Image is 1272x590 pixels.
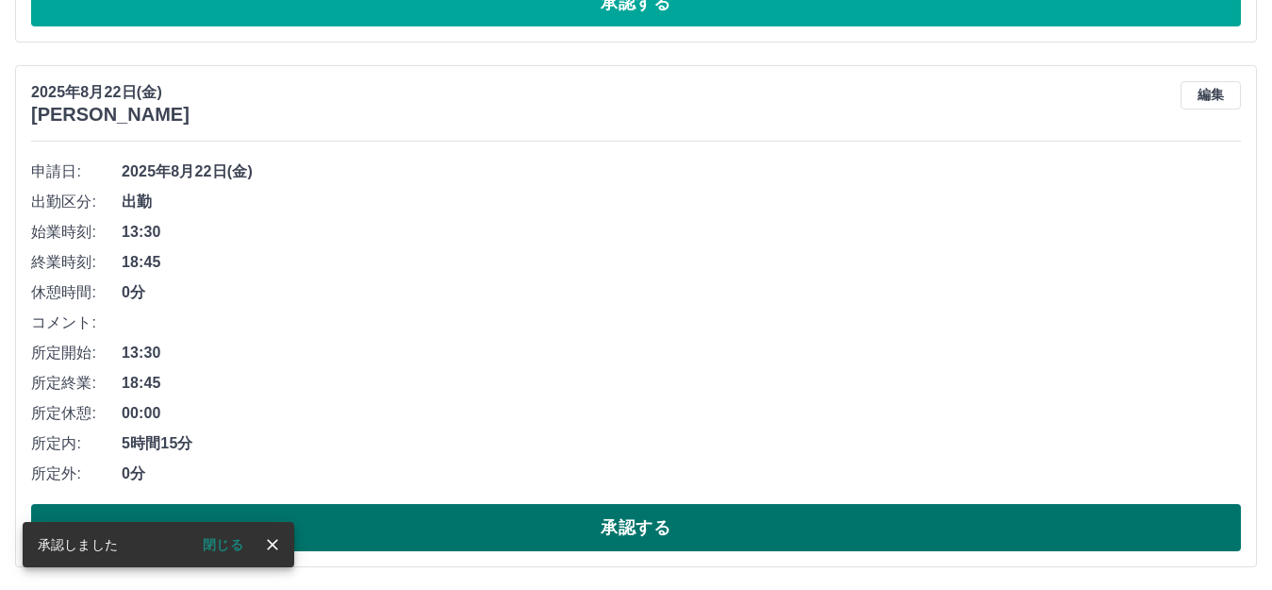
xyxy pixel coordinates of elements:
[122,160,1241,183] span: 2025年8月22日(金)
[122,372,1241,395] span: 18:45
[122,402,1241,425] span: 00:00
[122,251,1241,274] span: 18:45
[122,463,1241,485] span: 0分
[122,342,1241,364] span: 13:30
[122,281,1241,304] span: 0分
[1181,81,1241,110] button: 編集
[31,463,122,485] span: 所定外:
[31,104,190,126] h3: [PERSON_NAME]
[31,160,122,183] span: 申請日:
[122,221,1241,244] span: 13:30
[31,281,122,304] span: 休憩時間:
[31,221,122,244] span: 始業時刻:
[31,372,122,395] span: 所定終業:
[188,531,258,559] button: 閉じる
[31,81,190,104] p: 2025年8月22日(金)
[31,312,122,334] span: コメント:
[31,402,122,425] span: 所定休憩:
[31,191,122,213] span: 出勤区分:
[38,528,118,562] div: 承認しました
[31,251,122,274] span: 終業時刻:
[122,432,1241,455] span: 5時間15分
[31,504,1241,551] button: 承認する
[258,531,287,559] button: close
[31,342,122,364] span: 所定開始:
[122,191,1241,213] span: 出勤
[31,432,122,455] span: 所定内:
